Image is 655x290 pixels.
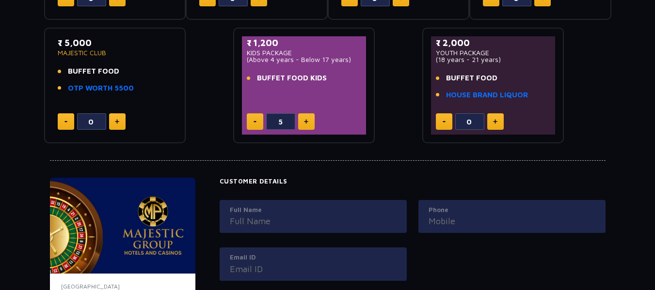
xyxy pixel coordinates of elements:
[429,205,595,215] label: Phone
[254,121,256,122] img: minus
[257,73,327,84] span: BUFFET FOOD KIDS
[443,121,446,122] img: minus
[58,36,173,49] p: ₹ 5,000
[429,214,595,228] input: Mobile
[230,262,397,275] input: Email ID
[436,56,551,63] p: (18 years - 21 years)
[230,214,397,228] input: Full Name
[247,36,362,49] p: ₹ 1,200
[50,178,195,274] img: majesticPride-banner
[446,90,528,101] a: HOUSE BRAND LIQUOR
[64,121,67,122] img: minus
[436,36,551,49] p: ₹ 2,000
[230,253,397,262] label: Email ID
[446,73,497,84] span: BUFFET FOOD
[247,49,362,56] p: KIDS PACKAGE
[58,49,173,56] p: MAJESTIC CLUB
[247,56,362,63] p: (Above 4 years - Below 17 years)
[493,119,497,124] img: plus
[230,205,397,215] label: Full Name
[304,119,308,124] img: plus
[68,83,134,94] a: OTP WORTH 5500
[220,178,606,185] h4: Customer Details
[115,119,119,124] img: plus
[436,49,551,56] p: YOUTH PACKAGE
[68,66,119,77] span: BUFFET FOOD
